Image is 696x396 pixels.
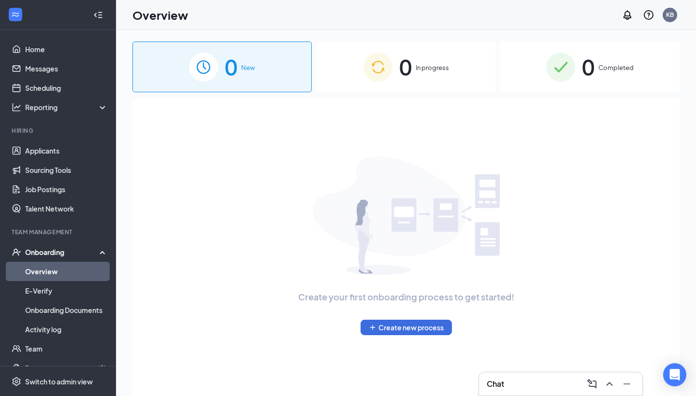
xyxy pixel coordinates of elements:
span: In progress [416,63,449,72]
a: Activity log [25,320,108,339]
button: Minimize [619,376,635,392]
span: 0 [225,50,237,84]
svg: Plus [369,324,377,331]
span: Completed [598,63,634,72]
button: PlusCreate new process [361,320,452,335]
h1: Overview [132,7,188,23]
a: Home [25,40,108,59]
svg: QuestionInfo [643,9,654,21]
svg: ComposeMessage [586,378,598,390]
h3: Chat [487,379,504,389]
span: 0 [399,50,412,84]
div: Open Intercom Messenger [663,363,686,386]
div: Switch to admin view [25,377,93,386]
svg: UserCheck [12,247,21,257]
div: Reporting [25,102,108,112]
span: 0 [582,50,594,84]
svg: Collapse [93,10,103,20]
a: Applicants [25,141,108,160]
svg: WorkstreamLogo [11,10,20,19]
span: New [241,63,255,72]
a: Scheduling [25,78,108,98]
svg: ChevronUp [604,378,615,390]
a: Onboarding Documents [25,300,108,320]
a: Talent Network [25,199,108,218]
svg: Settings [12,377,21,386]
a: Job Postings [25,180,108,199]
button: ChevronUp [602,376,617,392]
div: Onboarding [25,247,100,257]
a: E-Verify [25,281,108,300]
a: Messages [25,59,108,78]
svg: Notifications [622,9,633,21]
svg: Minimize [621,378,633,390]
div: Team Management [12,228,106,236]
a: Sourcing Tools [25,160,108,180]
a: Team [25,339,108,358]
a: Overview [25,262,108,281]
div: Hiring [12,127,106,135]
svg: Analysis [12,102,21,112]
span: Create your first onboarding process to get started! [298,290,514,304]
div: KB [666,11,674,19]
a: DocumentsCrown [25,358,108,378]
button: ComposeMessage [584,376,600,392]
